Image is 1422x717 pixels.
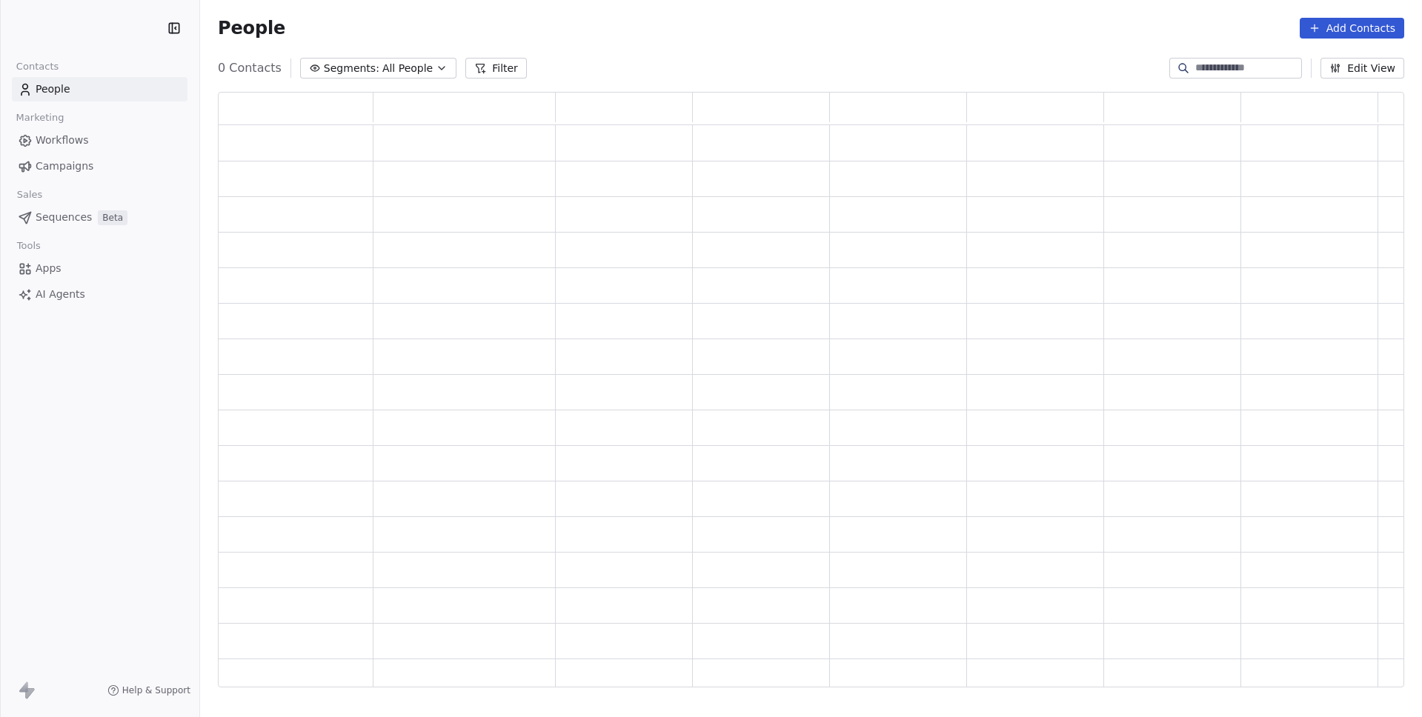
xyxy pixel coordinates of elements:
span: 0 Contacts [218,59,282,77]
a: AI Agents [12,282,187,307]
a: People [12,77,187,101]
button: Filter [465,58,527,79]
span: Apps [36,261,62,276]
span: Sales [10,184,49,206]
span: Workflows [36,133,89,148]
button: Edit View [1320,58,1404,79]
a: Workflows [12,128,187,153]
span: People [36,81,70,97]
span: Help & Support [122,684,190,696]
span: Marketing [10,107,70,129]
a: Help & Support [107,684,190,696]
span: Beta [98,210,127,225]
a: Apps [12,256,187,281]
span: All People [382,61,433,76]
span: Contacts [10,56,65,78]
span: Tools [10,235,47,257]
span: Campaigns [36,159,93,174]
a: Campaigns [12,154,187,179]
span: People [218,17,285,39]
span: AI Agents [36,287,85,302]
a: SequencesBeta [12,205,187,230]
button: Add Contacts [1300,18,1404,39]
span: Segments: [324,61,379,76]
span: Sequences [36,210,92,225]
